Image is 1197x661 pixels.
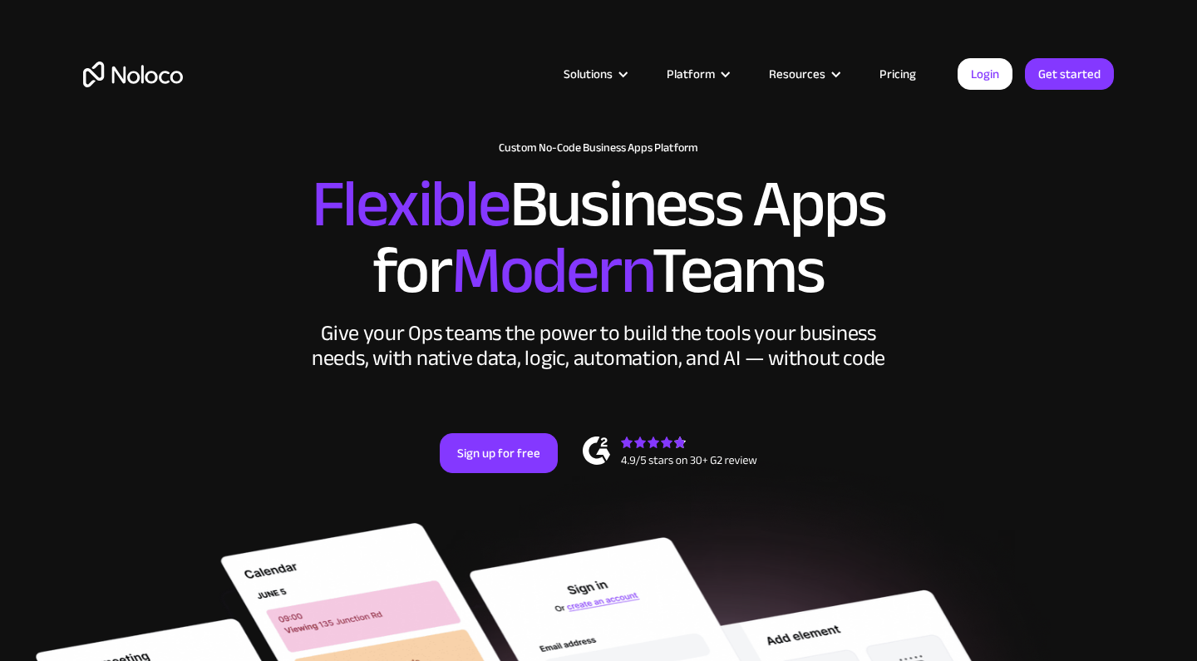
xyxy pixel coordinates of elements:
[308,321,889,371] div: Give your Ops teams the power to build the tools your business needs, with native data, logic, au...
[859,63,937,85] a: Pricing
[1025,58,1114,90] a: Get started
[769,63,825,85] div: Resources
[748,63,859,85] div: Resources
[451,209,652,333] span: Modern
[646,63,748,85] div: Platform
[312,142,510,266] span: Flexible
[564,63,613,85] div: Solutions
[543,63,646,85] div: Solutions
[440,433,558,473] a: Sign up for free
[667,63,715,85] div: Platform
[83,171,1114,304] h2: Business Apps for Teams
[83,62,183,87] a: home
[958,58,1012,90] a: Login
